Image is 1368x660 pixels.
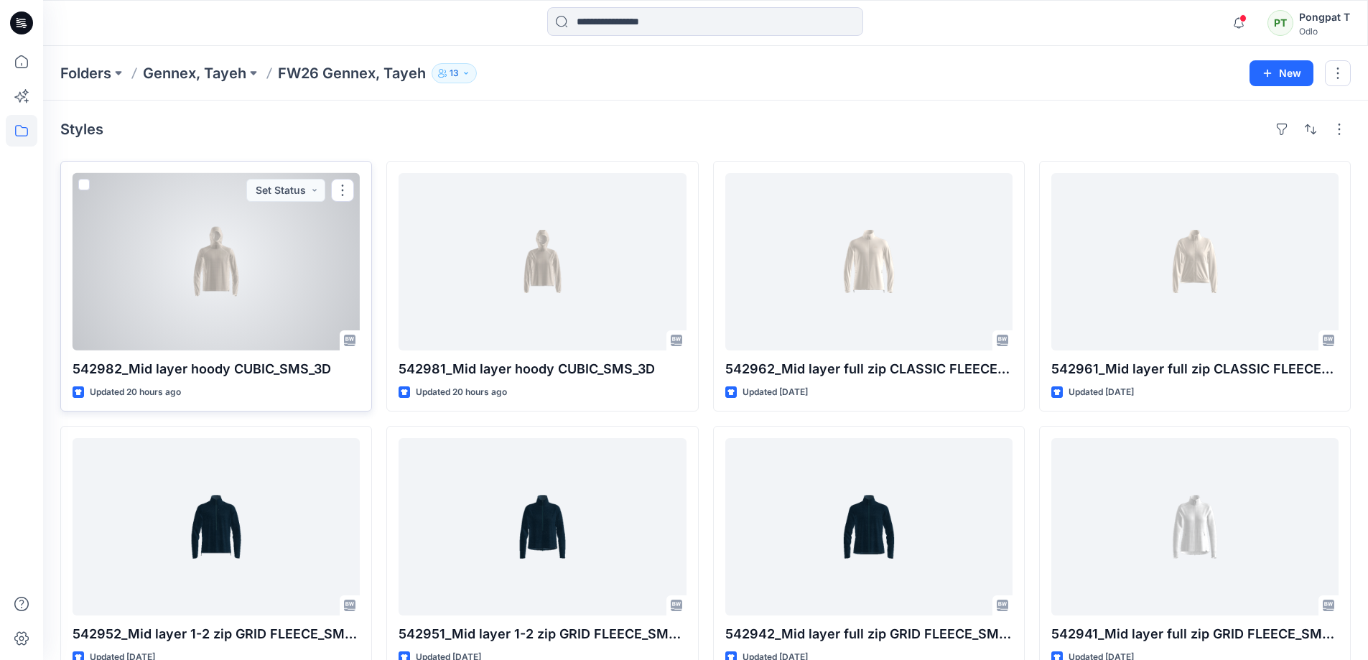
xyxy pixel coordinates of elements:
p: Updated [DATE] [1069,385,1134,400]
p: FW26 Gennex, Tayeh [278,63,426,83]
p: 542981_Mid layer hoody CUBIC_SMS_3D [399,359,686,379]
p: 542942_Mid layer full zip GRID FLEECE_SMS_3D [725,624,1013,644]
div: Odlo [1299,26,1350,37]
a: 542962_Mid layer full zip CLASSIC FLEECE_SMS_3D [725,173,1013,350]
a: 542951_Mid layer 1-2 zip GRID FLEECE_SMS_3D [399,438,686,615]
a: 542961_Mid layer full zip CLASSIC FLEECE_SMS_3D [1051,173,1339,350]
a: Gennex, Tayeh [143,63,246,83]
div: Pongpat T [1299,9,1350,26]
a: 542981_Mid layer hoody CUBIC_SMS_3D [399,173,686,350]
p: 542961_Mid layer full zip CLASSIC FLEECE_SMS_3D [1051,359,1339,379]
a: 542942_Mid layer full zip GRID FLEECE_SMS_3D [725,438,1013,615]
a: 542982_Mid layer hoody CUBIC_SMS_3D [73,173,360,350]
p: 542952_Mid layer 1-2 zip GRID FLEECE_SMS_3D [73,624,360,644]
a: 542941_Mid layer full zip GRID FLEECE_SMS_3D [1051,438,1339,615]
p: 13 [450,65,459,81]
button: New [1250,60,1313,86]
p: Updated [DATE] [743,385,808,400]
div: PT [1267,10,1293,36]
a: 542952_Mid layer 1-2 zip GRID FLEECE_SMS_3D [73,438,360,615]
p: 542951_Mid layer 1-2 zip GRID FLEECE_SMS_3D [399,624,686,644]
p: 542982_Mid layer hoody CUBIC_SMS_3D [73,359,360,379]
p: Updated 20 hours ago [90,385,181,400]
p: 542962_Mid layer full zip CLASSIC FLEECE_SMS_3D [725,359,1013,379]
p: 542941_Mid layer full zip GRID FLEECE_SMS_3D [1051,624,1339,644]
p: Updated 20 hours ago [416,385,507,400]
h4: Styles [60,121,103,138]
a: Folders [60,63,111,83]
button: 13 [432,63,477,83]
